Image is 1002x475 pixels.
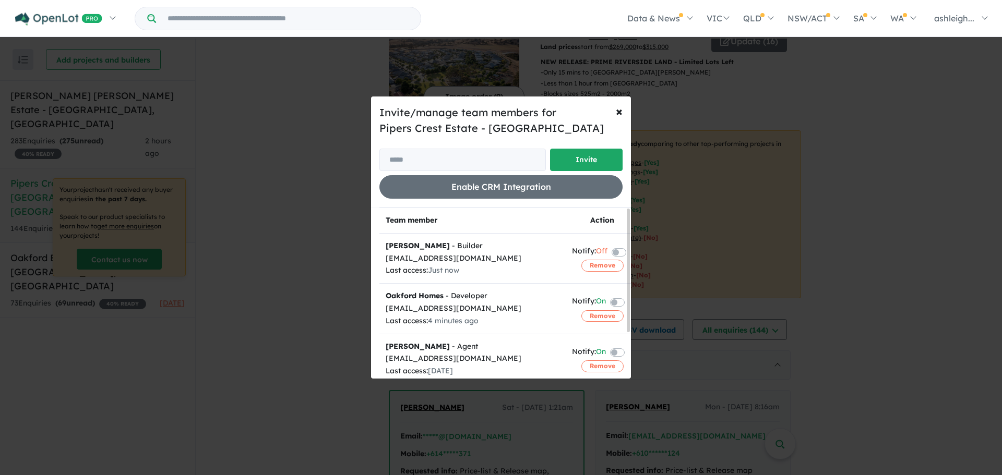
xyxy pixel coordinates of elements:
[386,291,444,300] strong: Oakford Homes
[386,340,559,353] div: - Agent
[386,252,559,265] div: [EMAIL_ADDRESS][DOMAIN_NAME]
[386,342,450,351] strong: [PERSON_NAME]
[566,208,639,234] th: Action
[386,365,559,377] div: Last access:
[428,366,453,375] span: [DATE]
[934,13,974,23] span: ashleigh...
[596,346,606,360] span: On
[379,208,566,234] th: Team member
[572,245,607,259] div: Notify:
[581,260,624,271] button: Remove
[386,352,559,365] div: [EMAIL_ADDRESS][DOMAIN_NAME]
[386,240,559,252] div: - Builder
[386,241,450,250] strong: [PERSON_NAME]
[596,295,606,309] span: On
[158,7,419,30] input: Try estate name, suburb, builder or developer
[572,295,606,309] div: Notify:
[581,360,624,372] button: Remove
[386,302,559,315] div: [EMAIL_ADDRESS][DOMAIN_NAME]
[428,316,479,325] span: 4 minutes ago
[428,265,459,275] span: Just now
[572,346,606,360] div: Notify:
[379,105,623,136] h5: Invite/manage team members for Pipers Crest Estate - [GEOGRAPHIC_DATA]
[581,310,624,322] button: Remove
[386,315,559,327] div: Last access:
[379,175,623,199] button: Enable CRM Integration
[616,103,623,119] span: ×
[596,245,607,259] span: Off
[386,264,559,277] div: Last access:
[15,13,102,26] img: Openlot PRO Logo White
[386,290,559,302] div: - Developer
[550,149,623,171] button: Invite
